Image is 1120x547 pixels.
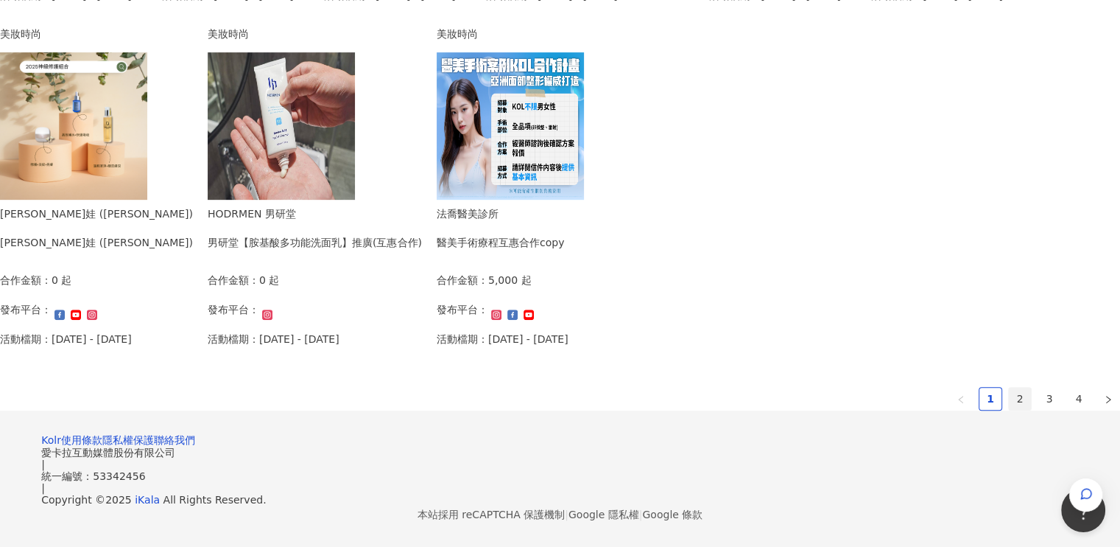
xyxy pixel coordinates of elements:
div: 愛卡拉互動媒體股份有限公司 [41,447,1079,459]
li: 1 [979,387,1002,411]
span: | [41,459,45,470]
span: | [41,482,45,494]
p: 0 起 [259,272,279,288]
p: 發布平台： [437,302,488,318]
a: 1 [979,388,1001,410]
li: 4 [1067,387,1091,411]
a: 使用條款 [61,434,102,446]
span: 本站採用 reCAPTCHA 保護機制 [418,506,702,523]
a: iKala [135,494,160,506]
li: Next Page [1096,387,1120,411]
p: 合作金額： [437,272,488,288]
div: Copyright © 2025 All Rights Reserved. [41,494,1079,506]
span: right [1104,395,1113,404]
img: 胺基酸多功能洗面乳 [208,52,355,200]
p: 0 起 [52,272,71,288]
span: | [565,509,568,520]
span: | [639,509,643,520]
div: 男研堂【胺基酸多功能洗面乳】推廣(互惠合作) [208,234,422,251]
a: Google 條款 [642,509,702,520]
div: 美妝時尚 [208,26,422,42]
a: 4 [1068,388,1090,410]
a: 聯絡我們 [154,434,195,446]
iframe: Help Scout Beacon - Open [1061,488,1105,532]
div: 統一編號：53342456 [41,470,1079,482]
div: HODRMEN 男研堂 [208,206,422,222]
div: 法喬醫美診所 [437,206,564,222]
a: 3 [1038,388,1060,410]
p: 5,000 起 [488,272,532,288]
p: 合作金額： [208,272,259,288]
li: 3 [1038,387,1061,411]
li: Previous Page [949,387,973,411]
button: right [1096,387,1120,411]
div: 醫美手術療程互惠合作copy [437,234,564,251]
p: 發布平台： [208,302,259,318]
button: left [949,387,973,411]
div: 美妝時尚 [437,26,584,42]
p: 活動檔期：[DATE] - [DATE] [208,331,339,347]
p: 活動檔期：[DATE] - [DATE] [437,331,568,347]
a: Kolr [41,434,61,446]
li: 2 [1008,387,1032,411]
a: 隱私權保護 [102,434,154,446]
a: Google 隱私權 [568,509,639,520]
img: 眼袋、隆鼻、隆乳、抽脂、墊下巴 [437,52,584,200]
span: left [957,395,965,404]
a: 2 [1009,388,1031,410]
